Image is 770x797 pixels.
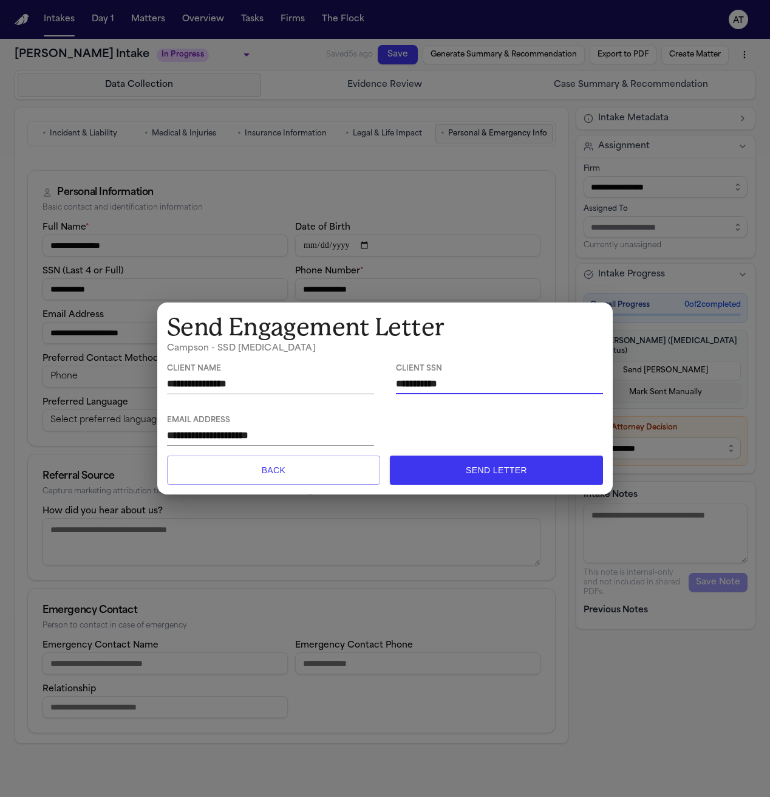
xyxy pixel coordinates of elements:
[390,456,603,485] button: Send Letter
[167,312,603,343] h1: Send Engagement Letter
[167,416,374,425] span: Email Address
[167,343,603,355] h6: Campson - SSD [MEDICAL_DATA]
[167,364,374,374] span: Client Name
[167,456,380,485] button: Back
[396,364,603,374] span: Client Ssn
